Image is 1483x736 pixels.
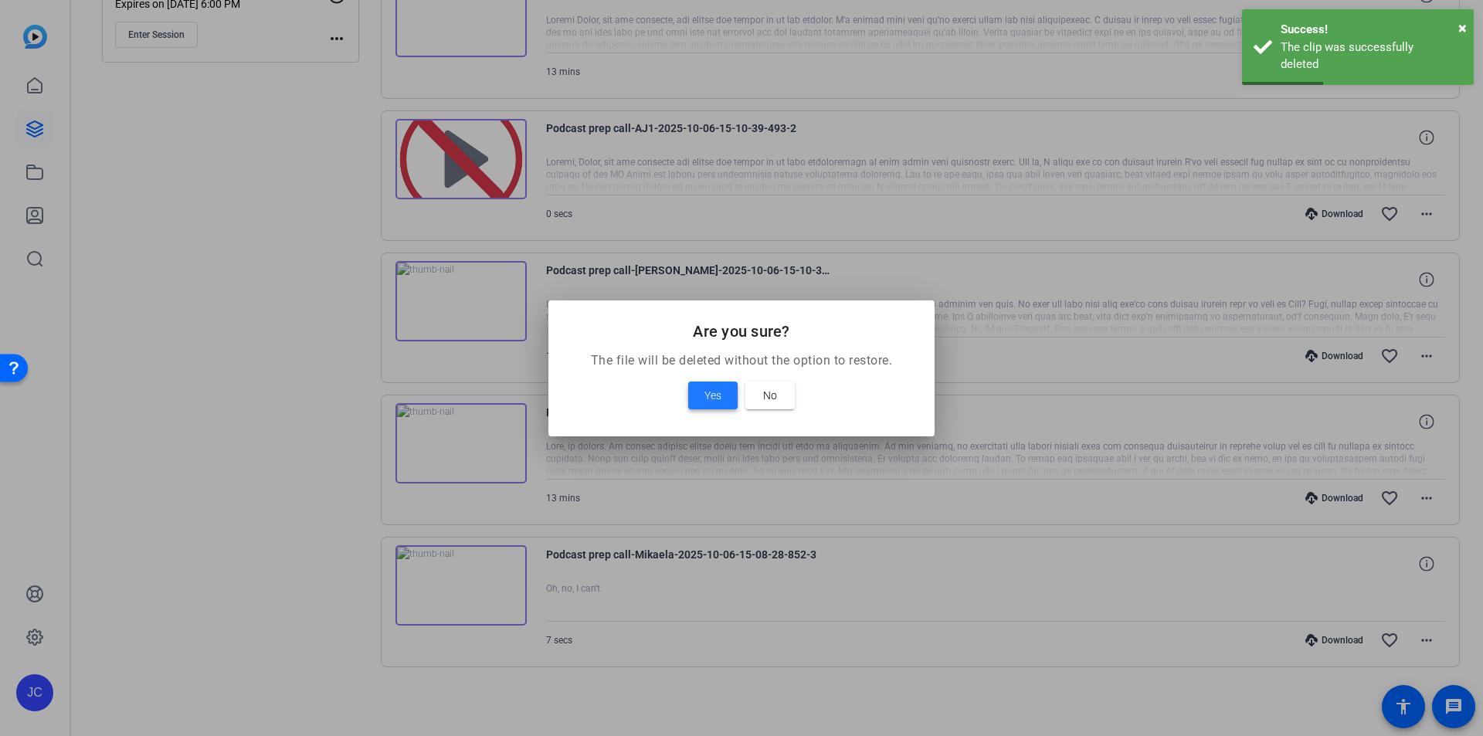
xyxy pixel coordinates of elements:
span: No [763,386,777,405]
button: Close [1458,16,1467,39]
span: × [1458,19,1467,37]
span: Yes [704,386,721,405]
div: Success! [1281,21,1462,39]
div: The clip was successfully deleted [1281,39,1462,73]
p: The file will be deleted without the option to restore. [567,351,916,370]
h2: Are you sure? [567,319,916,344]
button: No [745,382,795,409]
button: Yes [688,382,738,409]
